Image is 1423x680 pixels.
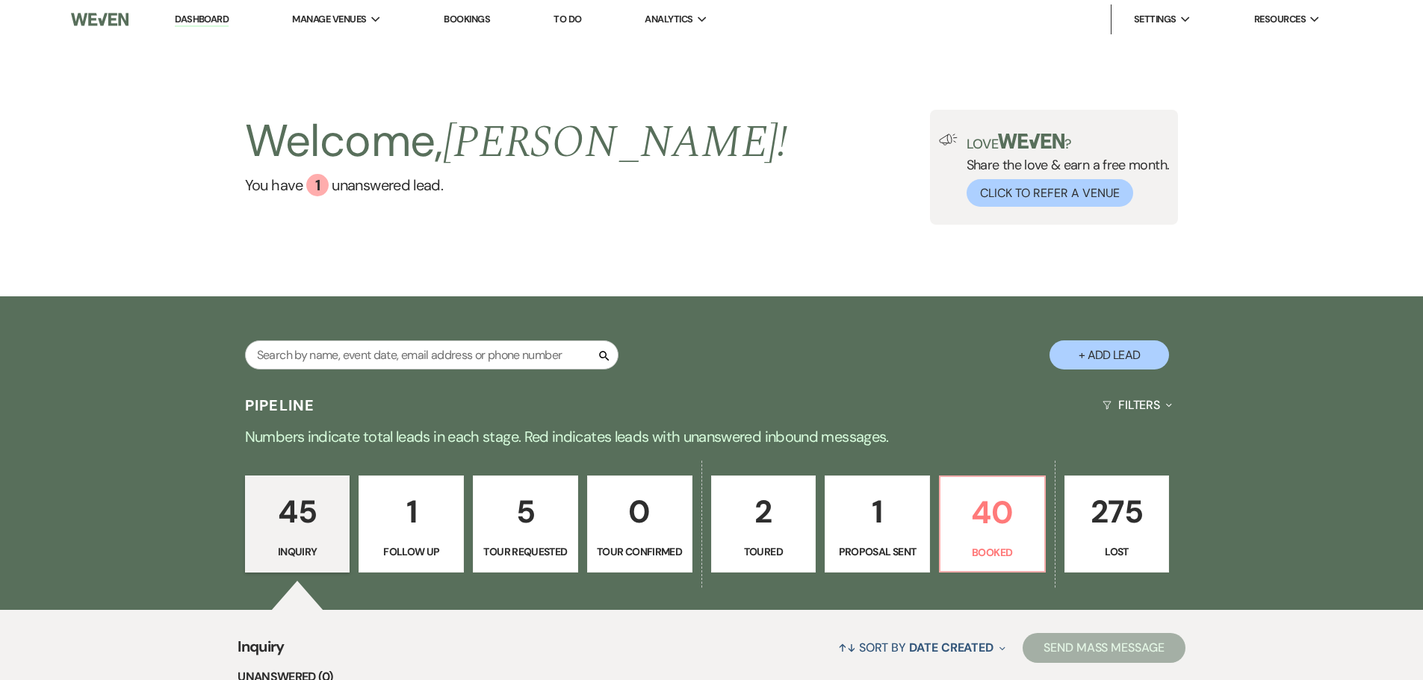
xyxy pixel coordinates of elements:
[245,395,315,416] h3: Pipeline
[483,487,568,537] p: 5
[255,543,341,560] p: Inquiry
[939,134,958,146] img: loud-speaker-illustration.svg
[174,425,1250,449] p: Numbers indicate total leads in each stage. Red indicates leads with unanswered inbound messages.
[255,487,341,537] p: 45
[359,475,464,573] a: 1Follow Up
[245,475,350,573] a: 45Inquiry
[909,640,993,655] span: Date Created
[1050,340,1169,369] button: + Add Lead
[473,475,578,573] a: 5Tour Requested
[1254,12,1306,27] span: Resources
[597,487,683,537] p: 0
[1023,633,1185,663] button: Send Mass Message
[245,110,788,174] h2: Welcome,
[368,487,454,537] p: 1
[967,134,1170,151] p: Love ?
[939,475,1046,573] a: 40Booked
[834,543,920,560] p: Proposal Sent
[711,475,816,573] a: 2Toured
[949,487,1035,537] p: 40
[1074,543,1160,560] p: Lost
[958,134,1170,207] div: Share the love & earn a free month.
[306,174,329,196] div: 1
[1064,475,1170,573] a: 275Lost
[175,13,229,27] a: Dashboard
[1134,12,1176,27] span: Settings
[443,108,788,177] span: [PERSON_NAME] !
[645,12,692,27] span: Analytics
[71,4,128,35] img: Weven Logo
[238,635,285,667] span: Inquiry
[949,544,1035,561] p: Booked
[597,543,683,560] p: Tour Confirmed
[587,475,692,573] a: 0Tour Confirmed
[998,134,1064,149] img: weven-logo-green.svg
[292,12,366,27] span: Manage Venues
[444,13,490,25] a: Bookings
[721,543,807,560] p: Toured
[967,179,1133,207] button: Click to Refer a Venue
[554,13,581,25] a: To Do
[483,543,568,560] p: Tour Requested
[245,174,788,196] a: You have 1 unanswered lead.
[1097,385,1178,425] button: Filters
[838,640,856,655] span: ↑↓
[834,487,920,537] p: 1
[825,475,930,573] a: 1Proposal Sent
[721,487,807,537] p: 2
[1074,487,1160,537] p: 275
[368,543,454,560] p: Follow Up
[832,628,1011,667] button: Sort By Date Created
[245,340,619,369] input: Search by name, event date, email address or phone number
